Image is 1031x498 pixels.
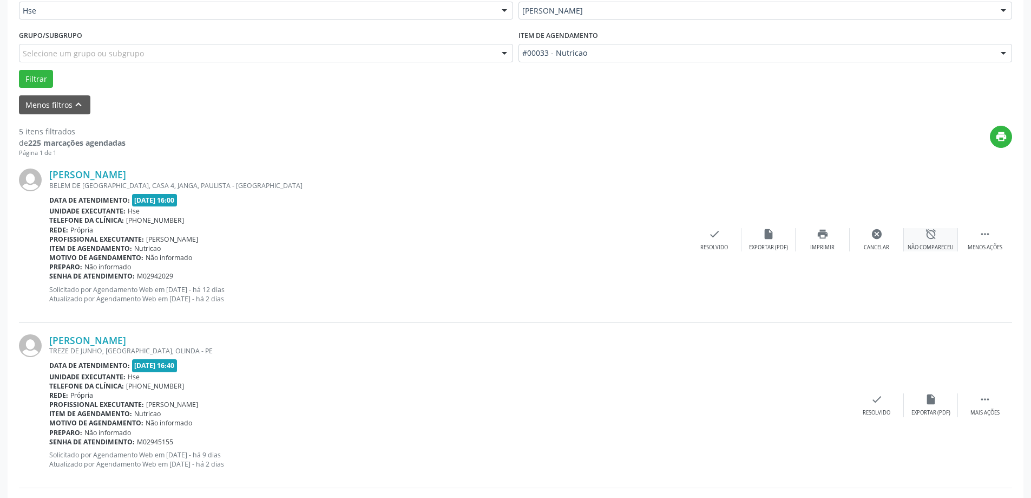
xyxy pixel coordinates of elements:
b: Senha de atendimento: [49,437,135,447]
div: Não compareceu [908,244,954,251]
i: alarm_off [925,228,937,240]
div: 5 itens filtrados [19,126,126,137]
a: [PERSON_NAME] [49,334,126,346]
span: M02945155 [137,437,173,447]
div: Resolvido [700,244,728,251]
b: Item de agendamento: [49,244,132,253]
a: [PERSON_NAME] [49,169,126,180]
i: keyboard_arrow_up [73,99,84,111]
i: insert_drive_file [925,393,937,405]
img: img [19,169,42,191]
b: Item de agendamento: [49,409,132,418]
p: Solicitado por Agendamento Web em [DATE] - há 12 dias Atualizado por Agendamento Web em [DATE] - ... [49,285,687,303]
i:  [979,393,991,405]
label: Grupo/Subgrupo [19,27,82,44]
span: Não informado [146,253,192,262]
span: Hse [128,206,140,216]
b: Motivo de agendamento: [49,418,143,428]
span: Hse [23,5,491,16]
span: [PERSON_NAME] [146,400,198,409]
span: #00033 - Nutricao [522,48,990,59]
button: print [990,126,1012,148]
div: Mais ações [970,409,1000,417]
b: Unidade executante: [49,372,126,381]
span: Própria [70,391,93,400]
label: Item de agendamento [518,27,598,44]
i: print [995,131,1007,143]
span: Nutricao [134,409,161,418]
i: check [708,228,720,240]
b: Motivo de agendamento: [49,253,143,262]
div: Exportar (PDF) [749,244,788,251]
div: Exportar (PDF) [911,409,950,417]
i: print [817,228,829,240]
span: Não informado [84,428,131,437]
span: Nutricao [134,244,161,253]
span: [DATE] 16:00 [132,194,178,206]
b: Profissional executante: [49,235,144,244]
div: Menos ações [968,244,1002,251]
b: Preparo: [49,428,82,437]
span: [PERSON_NAME] [522,5,990,16]
i: insert_drive_file [763,228,774,240]
strong: 225 marcações agendadas [28,138,126,148]
i:  [979,228,991,240]
span: [DATE] 16:40 [132,359,178,372]
b: Rede: [49,225,68,235]
span: Própria [70,225,93,235]
div: TREZE DE JUNHO, [GEOGRAPHIC_DATA], OLINDA - PE [49,346,850,355]
b: Data de atendimento: [49,361,130,370]
img: img [19,334,42,357]
p: Solicitado por Agendamento Web em [DATE] - há 9 dias Atualizado por Agendamento Web em [DATE] - h... [49,450,850,469]
div: Página 1 de 1 [19,148,126,158]
span: [PHONE_NUMBER] [126,216,184,225]
span: [PERSON_NAME] [146,235,198,244]
b: Preparo: [49,262,82,271]
b: Telefone da clínica: [49,216,124,225]
b: Senha de atendimento: [49,271,135,281]
div: BELEM DE [GEOGRAPHIC_DATA], CASA 4, JANGA, PAULISTA - [GEOGRAPHIC_DATA] [49,181,687,190]
b: Unidade executante: [49,206,126,216]
div: Imprimir [810,244,835,251]
i: check [871,393,883,405]
button: Menos filtroskeyboard_arrow_up [19,95,90,114]
div: Cancelar [864,244,889,251]
b: Telefone da clínica: [49,381,124,391]
span: Não informado [146,418,192,428]
span: M02942029 [137,271,173,281]
b: Rede: [49,391,68,400]
i: cancel [871,228,883,240]
button: Filtrar [19,70,53,88]
span: Hse [128,372,140,381]
div: Resolvido [863,409,890,417]
div: de [19,137,126,148]
span: [PHONE_NUMBER] [126,381,184,391]
b: Profissional executante: [49,400,144,409]
span: Selecione um grupo ou subgrupo [23,48,144,59]
b: Data de atendimento: [49,196,130,205]
span: Não informado [84,262,131,271]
